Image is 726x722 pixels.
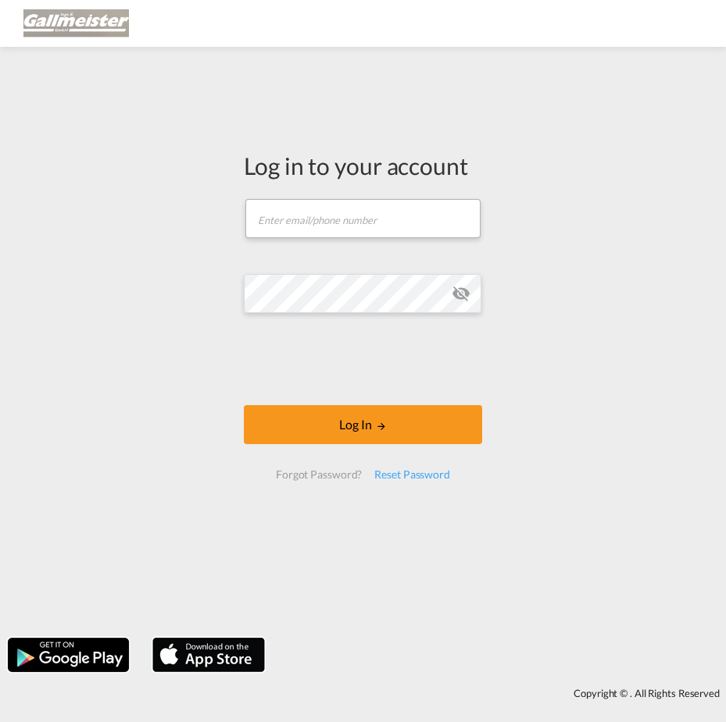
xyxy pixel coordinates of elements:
button: LOGIN [244,405,482,444]
div: Reset Password [368,461,456,489]
iframe: reCAPTCHA [245,329,482,389]
div: Forgot Password? [270,461,368,489]
input: Enter email/phone number [245,199,481,238]
md-icon: icon-eye-off [452,284,470,303]
div: Log in to your account [244,149,482,182]
img: apple.png [151,636,266,674]
img: 03265390ea0211efb7c18701be6bbe5d.png [23,6,129,41]
img: google.png [6,636,131,674]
